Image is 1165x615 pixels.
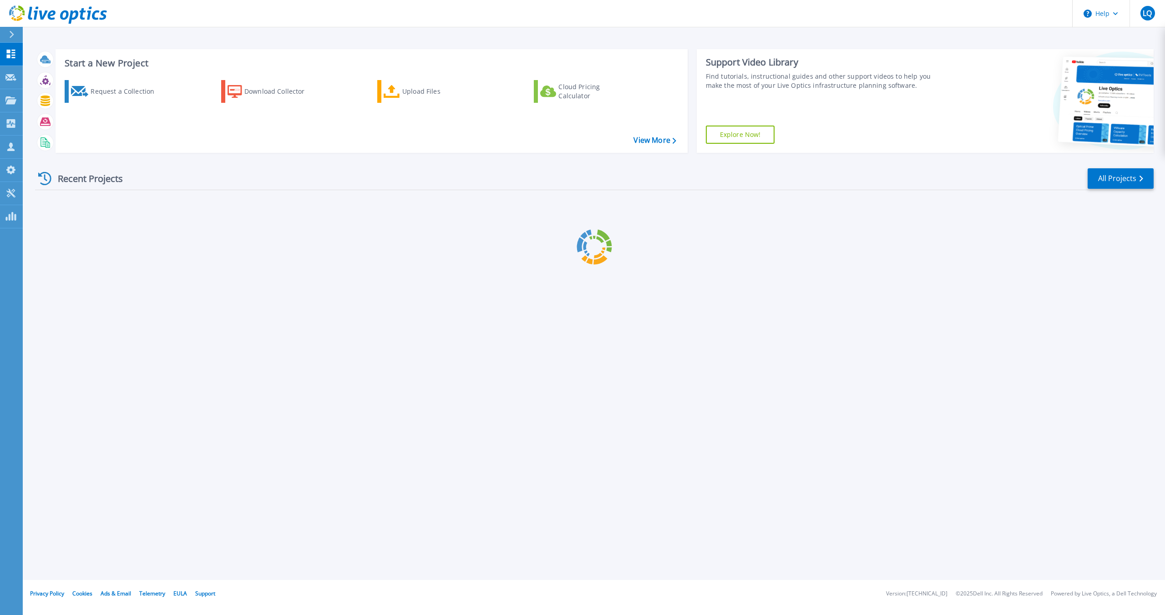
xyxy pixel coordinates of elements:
[1088,168,1154,189] a: All Projects
[377,80,479,103] a: Upload Files
[195,590,215,597] a: Support
[706,56,942,68] div: Support Video Library
[956,591,1043,597] li: © 2025 Dell Inc. All Rights Reserved
[633,136,676,145] a: View More
[65,80,166,103] a: Request a Collection
[72,590,92,597] a: Cookies
[1143,10,1152,17] span: LQ
[30,590,64,597] a: Privacy Policy
[65,58,676,68] h3: Start a New Project
[886,591,947,597] li: Version: [TECHNICAL_ID]
[1051,591,1157,597] li: Powered by Live Optics, a Dell Technology
[402,82,475,101] div: Upload Files
[534,80,635,103] a: Cloud Pricing Calculator
[706,126,775,144] a: Explore Now!
[139,590,165,597] a: Telemetry
[173,590,187,597] a: EULA
[35,167,135,190] div: Recent Projects
[101,590,131,597] a: Ads & Email
[91,82,163,101] div: Request a Collection
[706,72,942,90] div: Find tutorials, instructional guides and other support videos to help you make the most of your L...
[558,82,631,101] div: Cloud Pricing Calculator
[244,82,317,101] div: Download Collector
[221,80,323,103] a: Download Collector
